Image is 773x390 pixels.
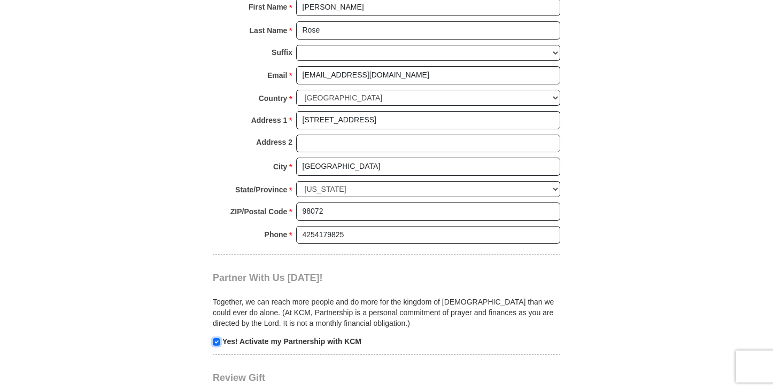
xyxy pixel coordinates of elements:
[272,45,292,60] strong: Suffix
[230,204,288,219] strong: ZIP/Postal Code
[213,297,560,329] p: Together, we can reach more people and do more for the kingdom of [DEMOGRAPHIC_DATA] than we coul...
[273,159,287,174] strong: City
[213,272,323,283] span: Partner With Us [DATE]!
[267,68,287,83] strong: Email
[235,182,287,197] strong: State/Province
[265,227,288,242] strong: Phone
[250,23,288,38] strong: Last Name
[259,91,288,106] strong: Country
[222,337,361,346] strong: Yes! Activate my Partnership with KCM
[256,135,292,150] strong: Address 2
[251,113,288,128] strong: Address 1
[213,372,265,383] span: Review Gift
